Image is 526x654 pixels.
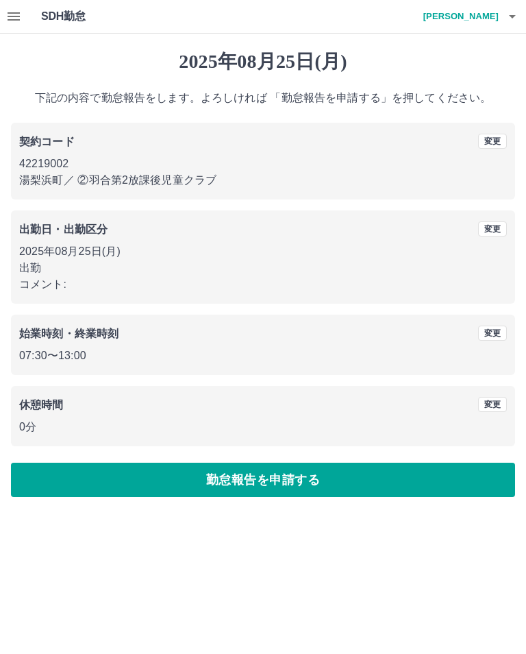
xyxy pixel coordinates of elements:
p: 下記の内容で勤怠報告をします。よろしければ 「勤怠報告を申請する」を押してください。 [11,90,515,106]
p: 湯梨浜町 ／ ②羽合第2放課後児童クラブ [19,172,507,189]
p: 07:30 〜 13:00 [19,348,507,364]
p: 出勤 [19,260,507,276]
button: 勤怠報告を申請する [11,463,515,497]
b: 始業時刻・終業時刻 [19,328,118,339]
b: 休憩時間 [19,399,64,411]
p: コメント: [19,276,507,293]
p: 0分 [19,419,507,435]
p: 42219002 [19,156,507,172]
button: 変更 [478,397,507,412]
b: 出勤日・出勤区分 [19,223,108,235]
button: 変更 [478,221,507,237]
h1: 2025年08月25日(月) [11,50,515,73]
button: 変更 [478,134,507,149]
button: 変更 [478,326,507,341]
p: 2025年08月25日(月) [19,243,507,260]
b: 契約コード [19,136,75,147]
